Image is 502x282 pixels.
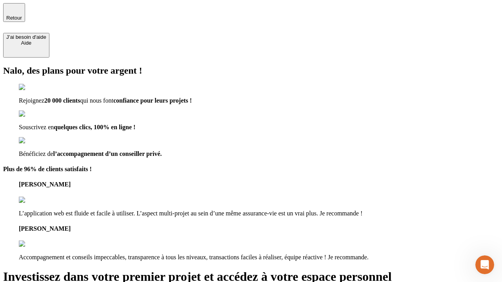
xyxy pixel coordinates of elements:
iframe: Intercom live chat [475,255,494,274]
img: reviews stars [19,197,58,204]
span: qui nous font [80,97,113,104]
h2: Nalo, des plans pour votre argent ! [3,65,499,76]
img: checkmark [19,137,53,144]
span: Souscrivez en [19,124,54,130]
span: Rejoignez [19,97,44,104]
span: Bénéficiez de [19,150,53,157]
button: J’ai besoin d'aideAide [3,33,49,58]
p: Accompagnement et conseils impeccables, transparence à tous les niveaux, transactions faciles à r... [19,254,499,261]
div: J’ai besoin d'aide [6,34,46,40]
span: quelques clics, 100% en ligne ! [54,124,135,130]
h4: [PERSON_NAME] [19,181,499,188]
span: 20 000 clients [44,97,80,104]
span: l’accompagnement d’un conseiller privé. [53,150,162,157]
img: checkmark [19,110,53,117]
h4: [PERSON_NAME] [19,225,499,232]
h4: Plus de 96% de clients satisfaits ! [3,166,499,173]
img: checkmark [19,84,53,91]
img: reviews stars [19,240,58,248]
span: Retour [6,15,22,21]
span: confiance pour leurs projets ! [113,97,192,104]
button: Retour [3,3,25,22]
p: L’application web est fluide et facile à utiliser. L’aspect multi-projet au sein d’une même assur... [19,210,499,217]
div: Aide [6,40,46,46]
